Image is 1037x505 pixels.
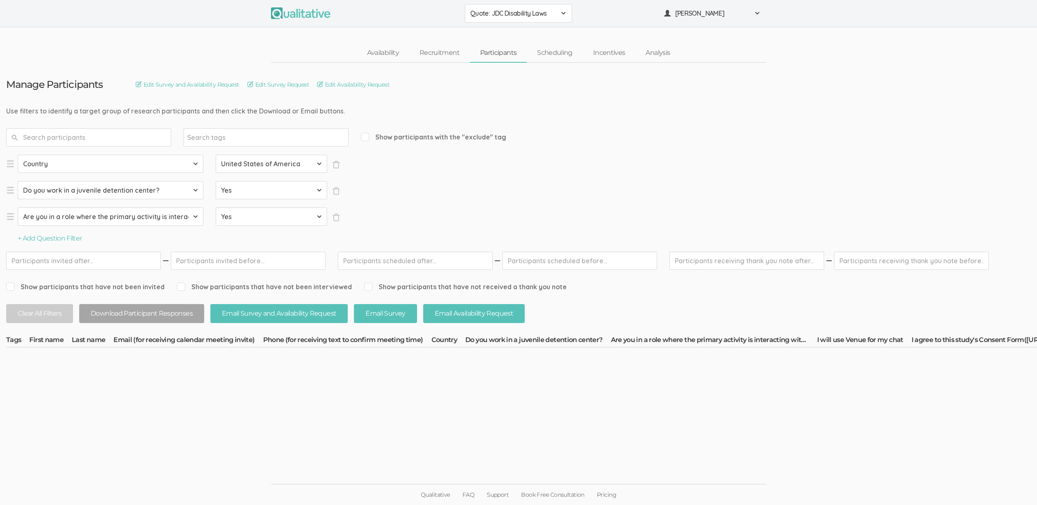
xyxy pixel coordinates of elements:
input: Participants receiving thank you note after... [669,252,824,270]
img: Qualitative [271,7,330,19]
button: Clear All Filters [6,304,73,323]
th: Country [431,335,466,347]
input: Participants receiving thank you note before... [834,252,989,270]
button: Quote: JDC Disability Laws [465,4,572,23]
h3: Manage Participants [6,79,103,90]
button: Download Participant Responses [79,304,204,323]
span: Show participants with the "exclude" tag [361,132,506,142]
a: FAQ [456,484,481,505]
button: Email Survey [354,304,417,323]
a: Edit Survey Request [247,80,309,89]
a: Participants [470,44,527,62]
th: Email (for receiving calendar meeting invite) [113,335,263,347]
span: [PERSON_NAME] [675,9,749,18]
a: Recruitment [409,44,470,62]
span: Show participants that have not been interviewed [177,282,352,292]
a: Edit Survey and Availability Request [136,80,239,89]
a: Scheduling [527,44,583,62]
th: First name [29,335,72,347]
a: Book Free Consultation [515,484,591,505]
img: dash.svg [162,252,170,270]
input: Search participants [6,128,171,146]
button: + Add Question Filter [18,234,82,243]
button: Email Availability Request [423,304,525,323]
a: Incentives [583,44,636,62]
span: × [332,213,340,222]
a: Qualitative [415,484,456,505]
span: Quote: JDC Disability Laws [470,9,556,18]
th: Tags [6,335,29,347]
a: Availability [357,44,409,62]
img: dash.svg [825,252,833,270]
span: Show participants that have not received a thank you note [364,282,567,292]
button: Email Survey and Availability Request [210,304,348,323]
th: Phone (for receiving text to confirm meeting time) [263,335,431,347]
button: [PERSON_NAME] [659,4,766,23]
th: Last name [72,335,113,347]
input: Participants invited after... [6,252,161,270]
a: Support [481,484,515,505]
input: Participants scheduled before... [502,252,657,270]
th: Do you work in a juvenile detention center? [465,335,610,347]
input: Participants invited before... [171,252,325,270]
a: Edit Availability Request [317,80,389,89]
img: dash.svg [493,252,502,270]
th: I will use Venue for my chat [817,335,912,347]
input: Participants scheduled after... [338,252,493,270]
span: × [332,187,340,195]
span: × [332,160,340,169]
a: Analysis [635,44,680,62]
a: Pricing [591,484,622,505]
input: Search tags [187,132,239,143]
th: Are you in a role where the primary activity is interacting with detained/incarcerated juveniles? [611,335,817,347]
iframe: Chat Widget [996,465,1037,505]
span: Show participants that have not been invited [6,282,165,292]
